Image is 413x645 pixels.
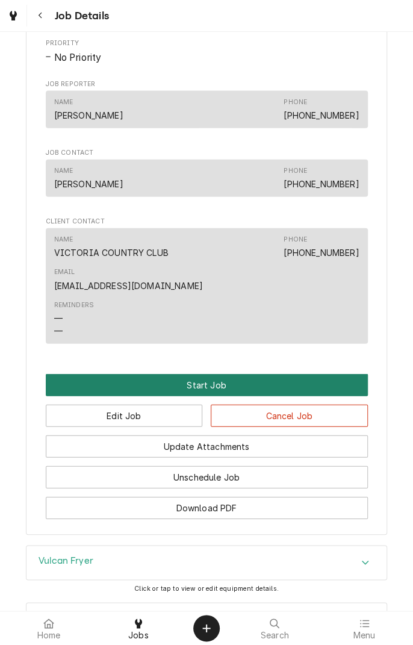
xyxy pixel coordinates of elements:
[46,458,368,488] div: Button Group Row
[46,51,368,65] span: Priority
[284,98,359,122] div: Phone
[26,602,387,637] div: Job Timeline
[231,614,319,643] a: Search
[46,91,368,128] div: Contact
[46,160,368,202] div: Job Contact List
[284,248,359,258] a: [PHONE_NUMBER]
[54,325,63,337] div: —
[54,98,73,107] div: Name
[54,166,73,176] div: Name
[46,39,368,48] span: Priority
[284,179,359,189] a: [PHONE_NUMBER]
[193,615,220,641] button: Create Object
[46,435,368,458] button: Update Attachments
[46,79,368,89] span: Job Reporter
[5,614,93,643] a: Home
[320,614,409,643] a: Menu
[26,546,387,579] div: Accordion Header
[353,631,375,640] span: Menu
[46,91,368,133] div: Job Reporter List
[46,488,368,519] div: Button Group Row
[46,466,368,488] button: Unschedule Job
[46,374,368,396] button: Start Job
[46,228,368,349] div: Client Contact List
[29,5,51,26] button: Navigate back
[54,178,123,190] div: [PERSON_NAME]
[26,603,387,637] button: Accordion Details Expand Trigger
[134,585,279,593] span: Click or tap to view or edit equipment details.
[284,235,307,245] div: Phone
[54,281,203,291] a: [EMAIL_ADDRESS][DOMAIN_NAME]
[261,631,289,640] span: Search
[54,267,75,277] div: Email
[54,166,123,190] div: Name
[2,5,24,26] a: Go to Jobs
[46,51,368,65] div: No Priority
[46,228,368,343] div: Contact
[46,148,368,202] div: Job Contact
[46,217,368,349] div: Client Contact
[46,374,368,519] div: Button Group
[46,396,368,427] div: Button Group Row
[128,631,149,640] span: Jobs
[54,235,73,245] div: Name
[211,405,368,427] button: Cancel Job
[284,166,359,190] div: Phone
[284,110,359,120] a: [PHONE_NUMBER]
[51,8,109,24] span: Job Details
[37,631,61,640] span: Home
[46,39,368,64] div: Priority
[26,545,387,580] div: Vulcan Fryer
[54,301,94,310] div: Reminders
[46,217,368,226] span: Client Contact
[54,301,94,337] div: Reminders
[54,98,123,122] div: Name
[54,246,169,259] div: VICTORIA COUNTRY CLUB
[54,267,203,291] div: Email
[26,603,387,637] div: Accordion Header
[46,79,368,134] div: Job Reporter
[54,312,63,325] div: —
[284,166,307,176] div: Phone
[26,546,387,579] button: Accordion Details Expand Trigger
[54,235,169,259] div: Name
[46,405,203,427] button: Edit Job
[46,497,368,519] button: Download PDF
[284,98,307,107] div: Phone
[46,148,368,158] span: Job Contact
[46,427,368,458] div: Button Group Row
[95,614,183,643] a: Jobs
[54,109,123,122] div: [PERSON_NAME]
[46,374,368,396] div: Button Group Row
[46,160,368,196] div: Contact
[39,555,93,567] h3: Vulcan Fryer
[284,235,359,259] div: Phone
